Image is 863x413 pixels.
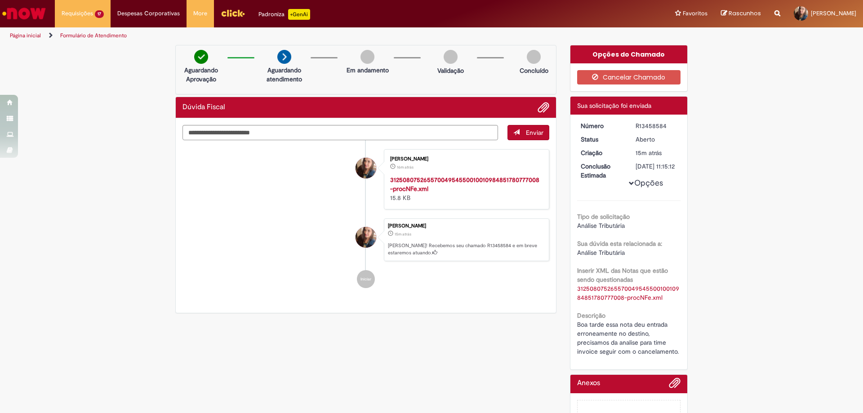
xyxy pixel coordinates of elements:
a: Página inicial [10,32,41,39]
h2: Anexos [577,379,600,387]
span: 15m atrás [636,149,662,157]
p: Aguardando atendimento [262,66,306,84]
time: 28/08/2025 15:15:09 [395,231,411,237]
div: [PERSON_NAME] [388,223,544,229]
div: Aberto [636,135,677,144]
span: Sua solicitação foi enviada [577,102,651,110]
img: img-circle-grey.png [360,50,374,64]
img: img-circle-grey.png [444,50,458,64]
a: Download de 31250807526557004954550010010984851780777008-procNFe.xml [577,284,679,302]
h2: Dúvida Fiscal Histórico de tíquete [182,103,225,111]
p: Aguardando Aprovação [179,66,223,84]
img: click_logo_yellow_360x200.png [221,6,245,20]
img: ServiceNow [1,4,47,22]
a: Rascunhos [721,9,761,18]
div: Padroniza [258,9,310,20]
img: img-circle-grey.png [527,50,541,64]
a: 31250807526557004954550010010984851780777008-procNFe.xml [390,176,539,193]
dt: Status [574,135,629,144]
time: 28/08/2025 15:15:09 [636,149,662,157]
dt: Criação [574,148,629,157]
button: Enviar [507,125,549,140]
p: Validação [437,66,464,75]
p: [PERSON_NAME]! Recebemos seu chamado R13458584 e em breve estaremos atuando. [388,242,544,256]
dt: Conclusão Estimada [574,162,629,180]
button: Cancelar Chamado [577,70,681,84]
span: More [193,9,207,18]
textarea: Digite sua mensagem aqui... [182,125,498,140]
b: Tipo de solicitação [577,213,630,221]
span: 16m atrás [397,164,414,170]
p: Em andamento [347,66,389,75]
span: Enviar [526,129,543,137]
span: Boa tarde essa nota deu entrada erroneamente no destino, precisamos da analise para time invoice ... [577,320,679,355]
span: Favoritos [683,9,707,18]
img: check-circle-green.png [194,50,208,64]
a: Formulário de Atendimento [60,32,127,39]
div: [PERSON_NAME] [390,156,540,162]
span: Análise Tributária [577,222,625,230]
b: Inserir XML das Notas que estão sendo questionadas [577,266,668,284]
div: [DATE] 11:15:12 [636,162,677,171]
b: Descrição [577,311,605,320]
div: Adriana Cristina Da Costa Silva [356,227,376,248]
img: arrow-next.png [277,50,291,64]
span: Rascunhos [729,9,761,18]
span: Despesas Corporativas [117,9,180,18]
div: 15.8 KB [390,175,540,202]
ul: Trilhas de página [7,27,569,44]
time: 28/08/2025 15:14:24 [397,164,414,170]
div: R13458584 [636,121,677,130]
dt: Número [574,121,629,130]
div: Adriana Cristina Da Costa Silva [356,158,376,178]
div: Opções do Chamado [570,45,688,63]
b: Sua dúvida esta relacionada a: [577,240,662,248]
p: Concluído [520,66,548,75]
span: 15m atrás [395,231,411,237]
li: Adriana Cristina Da Costa Silva [182,218,549,262]
button: Adicionar anexos [669,377,681,393]
ul: Histórico de tíquete [182,140,549,298]
span: [PERSON_NAME] [811,9,856,17]
p: +GenAi [288,9,310,20]
span: 17 [95,10,104,18]
div: 28/08/2025 15:15:09 [636,148,677,157]
button: Adicionar anexos [538,102,549,113]
span: Análise Tributária [577,249,625,257]
span: Requisições [62,9,93,18]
